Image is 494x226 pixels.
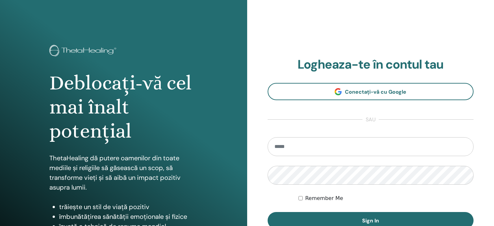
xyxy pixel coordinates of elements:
[305,194,343,202] label: Remember Me
[59,212,198,221] li: îmbunătățirea sănătății emoționale și fizice
[362,116,379,124] span: sau
[345,88,406,95] span: Conectați-vă cu Google
[59,202,198,212] li: trăiește un stil de viață pozitiv
[268,57,474,72] h2: Logheaza-te în contul tau
[298,194,474,202] div: Keep me authenticated indefinitely or until I manually logout
[362,217,379,224] span: Sign In
[49,153,198,192] p: ThetaHealing dă putere oamenilor din toate mediile și religiile să găsească un scop, să transform...
[49,71,198,143] h1: Deblocați-vă cel mai înalt potențial
[268,83,474,100] a: Conectați-vă cu Google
